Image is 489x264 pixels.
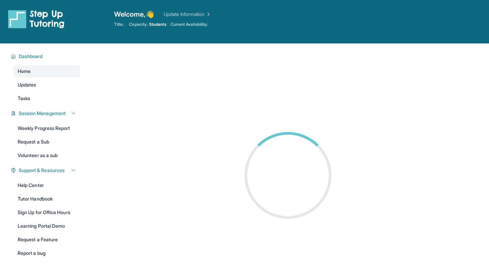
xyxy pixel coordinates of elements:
[14,79,80,91] a: Updates
[149,22,166,27] span: Students
[18,81,36,88] span: Updates
[14,220,80,232] a: Learning Portal Demo
[19,110,66,117] span: Session Management
[129,22,148,27] span: Capacity:
[18,68,31,75] span: Home
[170,22,208,27] span: Current Availability:
[18,95,30,102] span: Tasks
[14,149,80,162] a: Volunteer as a sub
[14,179,80,191] a: Help Center
[19,167,65,174] span: Support & Resources
[14,193,80,205] a: Tutor Handbook
[204,11,211,18] img: Chevron Right
[14,206,80,219] a: Sign Up for Office Hours
[14,136,80,148] a: Request a Sub
[14,247,80,259] a: Report a bug
[114,10,154,19] span: Welcome, 👋
[8,10,65,29] img: logo
[164,11,211,18] a: Update Information
[14,92,80,105] a: Tasks
[14,122,80,134] a: Weekly Progress Report
[14,65,80,77] a: Home
[19,53,43,60] span: Dashboard
[16,110,76,117] button: Session Management
[16,167,76,174] button: Support & Resources
[14,233,80,246] a: Request a Feature
[16,53,76,60] button: Dashboard
[114,22,124,27] span: Title:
